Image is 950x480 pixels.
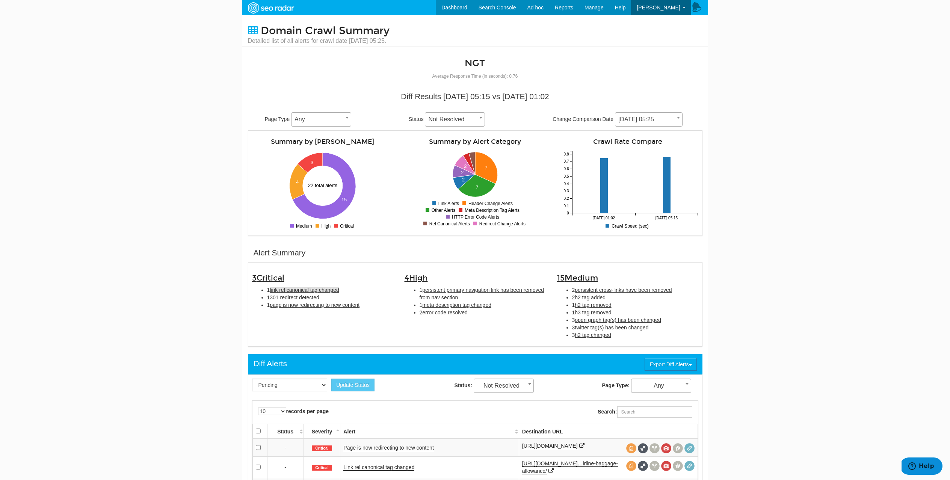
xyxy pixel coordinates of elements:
span: View screenshot [661,461,671,471]
tspan: 0.7 [563,159,569,163]
li: 1 [267,286,393,294]
li: 3 [572,316,698,324]
tspan: 0.6 [563,167,569,171]
h4: Summary by Alert Category [405,138,546,145]
span: Status [409,116,424,122]
li: 2 [420,309,546,316]
tspan: 0.8 [563,152,569,156]
li: 1 [267,294,393,301]
span: 3 [252,273,284,283]
li: 1 [572,309,698,316]
span: Any [291,114,351,125]
span: link rel canonical tag changed [270,287,339,293]
span: error code resolved [422,309,468,315]
span: h2 tag added [575,294,606,300]
span: 4 [405,273,428,283]
th: Alert: activate to sort column ascending [340,424,519,439]
span: Manage [584,5,604,11]
h4: Summary by [PERSON_NAME] [252,138,393,145]
li: 1 [572,301,698,309]
li: 1 [420,286,546,301]
span: Not Resolved [474,380,533,391]
a: Page is now redirecting to new content [343,445,433,451]
li: 1 [267,301,393,309]
strong: Status: [455,382,472,388]
a: NGT [465,57,485,69]
a: [URL][DOMAIN_NAME] [522,443,578,449]
button: Export Diff Alerts [645,358,696,371]
tspan: 0.3 [563,189,569,193]
span: View headers [649,461,660,471]
th: Severity: activate to sort column descending [304,424,340,439]
span: Help [615,5,626,11]
tspan: 0.4 [563,182,569,186]
span: persistent cross-links have been removed [575,287,672,293]
span: Critical [312,465,332,471]
li: 1 [420,301,546,309]
td: - [267,456,304,478]
span: Not Resolved [474,379,534,393]
span: open graph tag(s) has been changed [575,317,661,323]
span: Full Source Diff [638,443,648,453]
strong: Page Type: [602,382,630,388]
li: 2 [572,286,698,294]
tspan: [DATE] 01:02 [592,216,615,220]
span: Domain Crawl Summary [261,24,390,37]
iframe: Opens a widget where you can find more information [902,457,942,476]
input: Search: [617,406,692,418]
span: Ad hoc [527,5,544,11]
span: meta description tag changed [422,302,491,308]
th: Destination URL [519,424,698,439]
span: View source [626,443,636,453]
span: Reports [555,5,573,11]
span: Redirect chain [684,443,695,453]
span: twitter tag(s) has been changed [575,325,648,331]
span: Any [291,112,351,127]
tspan: [DATE] 05:15 [655,216,678,220]
small: Average Response Time (in seconds): 0.76 [432,74,518,79]
a: [URL][DOMAIN_NAME]…irline-baggage-allowance/ [522,460,618,474]
span: 15 [557,273,598,283]
label: Search: [598,406,692,418]
tspan: 0.1 [563,204,569,208]
span: High [409,273,428,283]
span: 08/12/2025 05:25 [615,112,683,127]
span: Redirect chain [684,461,695,471]
span: Medium [565,273,598,283]
li: 2 [572,294,698,301]
label: records per page [258,408,329,415]
span: page is now redirecting to new content [270,302,359,308]
span: Not Resolved [425,114,485,125]
span: Compare screenshots [673,443,683,453]
span: h3 tag removed [575,309,611,315]
span: Critical [257,273,284,283]
li: 3 [572,324,698,331]
small: Detailed list of all alerts for crawl date [DATE] 05:25. [248,37,390,45]
a: Link rel canonical tag changed [343,464,414,471]
span: Change Comparison Date [553,116,613,122]
span: Not Resolved [425,112,485,127]
span: Any [631,380,691,391]
td: - [267,439,304,457]
span: 301 redirect detected [270,294,319,300]
th: Status: activate to sort column ascending [267,424,304,439]
div: Alert Summary [254,247,306,258]
tspan: 0.5 [563,174,569,178]
tspan: 0 [566,211,569,215]
span: Page Type [265,116,290,122]
select: records per page [258,408,286,415]
span: persistent primary navigation link has been removed from nav section [420,287,544,300]
div: Diff Alerts [254,358,287,369]
h4: Crawl Rate Compare [557,138,698,145]
text: 22 total alerts [308,183,338,188]
span: Critical [312,445,332,451]
div: Diff Results [DATE] 05:15 vs [DATE] 01:02 [254,91,697,102]
span: h2 tag changed [575,332,611,338]
span: View screenshot [661,443,671,453]
span: Any [631,379,691,393]
span: Full Source Diff [638,461,648,471]
tspan: 0.2 [563,196,569,201]
span: Compare screenshots [673,461,683,471]
span: h2 tag removed [575,302,611,308]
